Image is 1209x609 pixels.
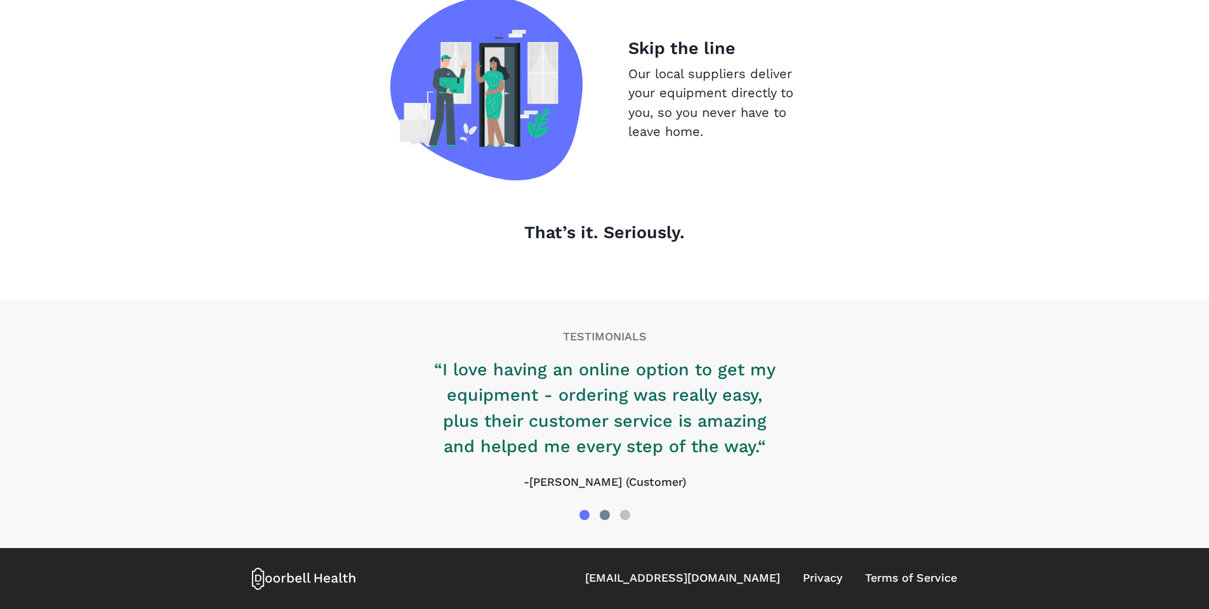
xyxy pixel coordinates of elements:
[865,570,957,587] a: Terms of Service
[427,357,783,459] p: “I love having an online option to get my equipment - ordering was really easy, plus their custom...
[252,220,957,245] p: That’s it. Seriously.
[427,474,783,491] p: -[PERSON_NAME] (Customer)
[252,328,957,345] p: TESTIMONIALS
[585,570,780,587] a: [EMAIL_ADDRESS][DOMAIN_NAME]
[803,570,842,587] a: Privacy
[628,64,819,141] p: Our local suppliers deliver your equipment directly to you, so you never have to leave home.
[628,36,819,61] p: Skip the line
